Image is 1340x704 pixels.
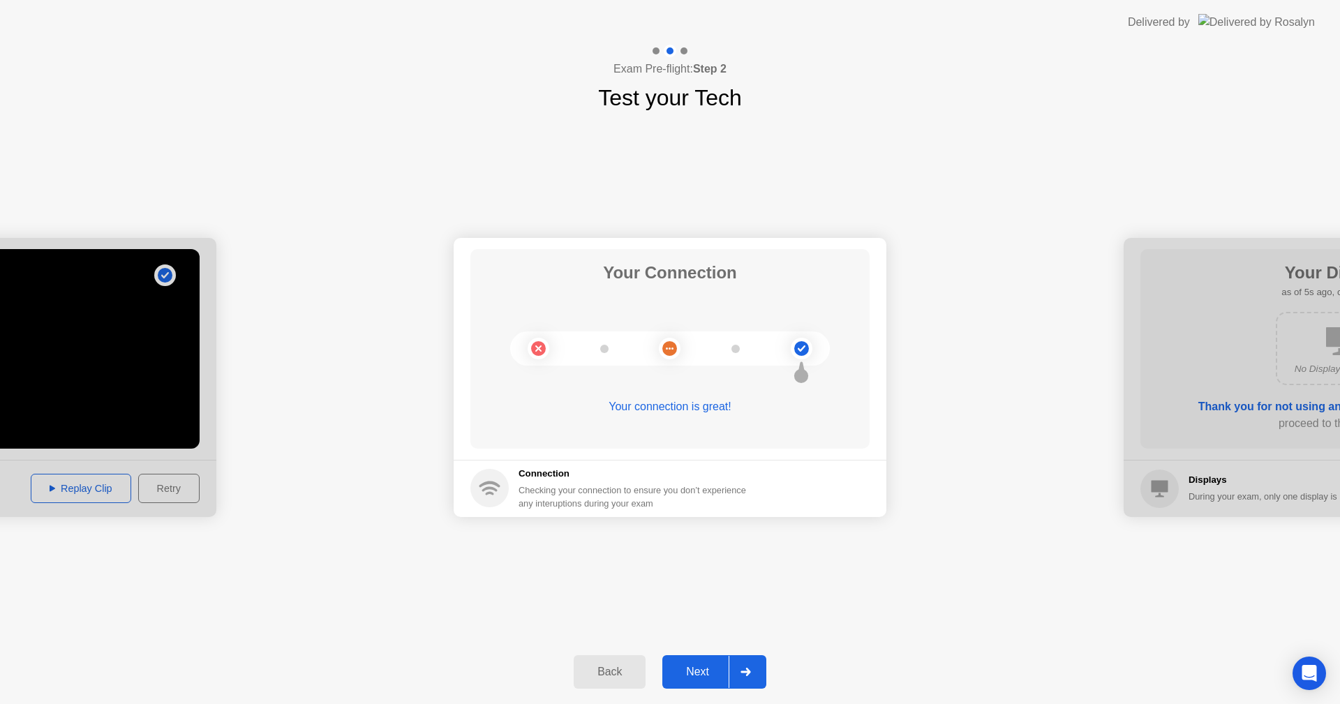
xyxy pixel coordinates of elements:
h5: Connection [519,467,754,481]
h1: Your Connection [603,260,737,285]
h1: Test your Tech [598,81,742,114]
div: Checking your connection to ensure you don’t experience any interuptions during your exam [519,484,754,510]
div: Delivered by [1128,14,1190,31]
div: Open Intercom Messenger [1293,657,1326,690]
button: Next [662,655,766,689]
button: Back [574,655,646,689]
div: Back [578,666,641,678]
b: Step 2 [693,63,727,75]
div: Your connection is great! [470,398,870,415]
img: Delivered by Rosalyn [1198,14,1315,30]
div: Next [667,666,729,678]
h4: Exam Pre-flight: [613,61,727,77]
